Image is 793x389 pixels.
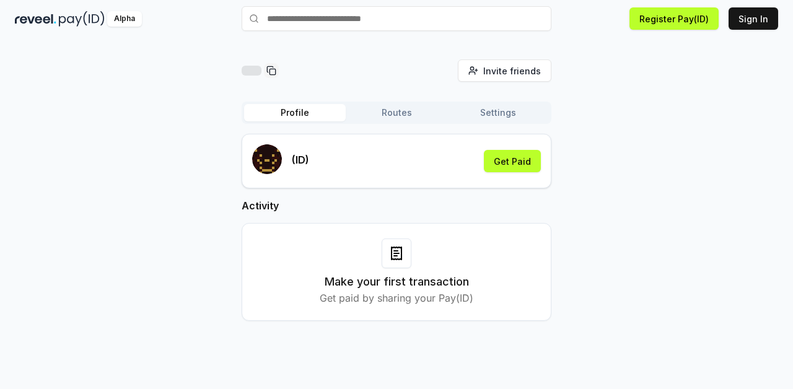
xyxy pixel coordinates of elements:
p: (ID) [292,152,309,167]
button: Register Pay(ID) [629,7,719,30]
h3: Make your first transaction [325,273,469,291]
button: Get Paid [484,150,541,172]
div: Alpha [107,11,142,27]
p: Get paid by sharing your Pay(ID) [320,291,473,305]
button: Invite friends [458,59,551,82]
button: Sign In [729,7,778,30]
button: Settings [447,104,549,121]
button: Routes [346,104,447,121]
img: pay_id [59,11,105,27]
h2: Activity [242,198,551,213]
button: Profile [244,104,346,121]
img: reveel_dark [15,11,56,27]
span: Invite friends [483,64,541,77]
